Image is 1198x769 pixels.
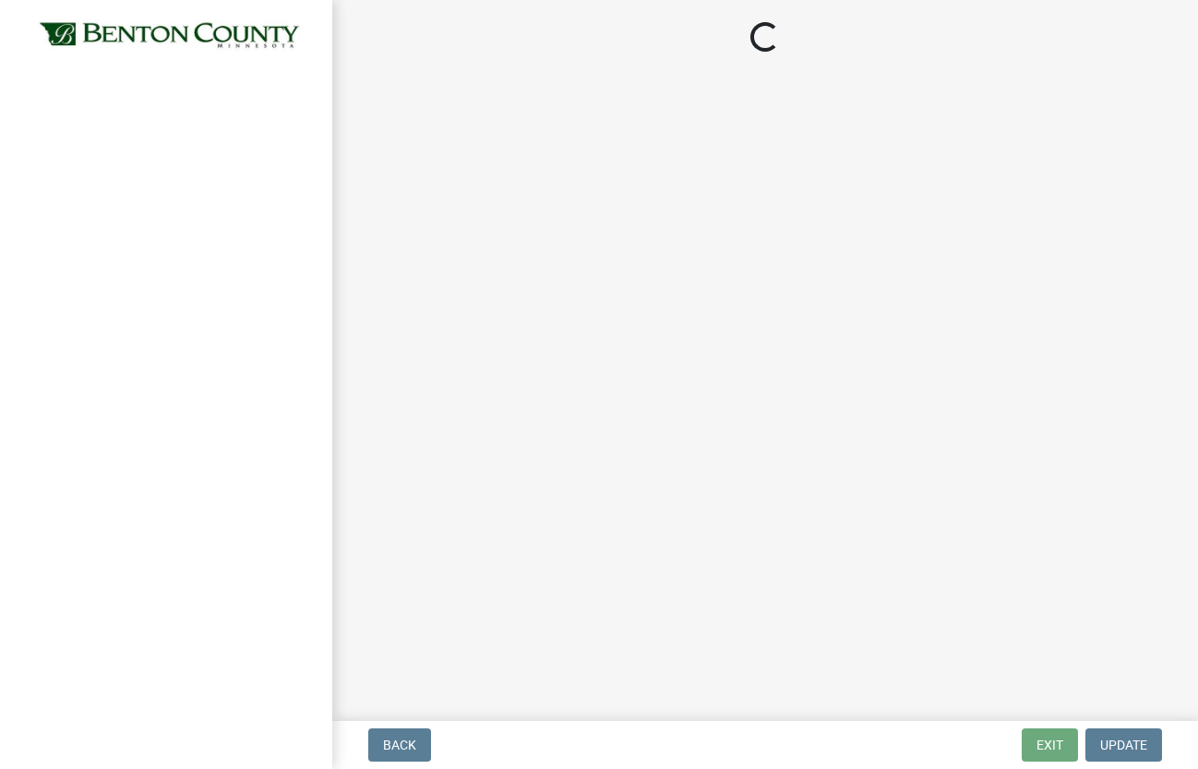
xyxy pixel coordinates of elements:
button: Update [1085,728,1162,762]
span: Update [1100,738,1147,752]
img: Benton County, Minnesota [37,19,303,53]
button: Exit [1022,728,1078,762]
span: Back [383,738,416,752]
button: Back [368,728,431,762]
